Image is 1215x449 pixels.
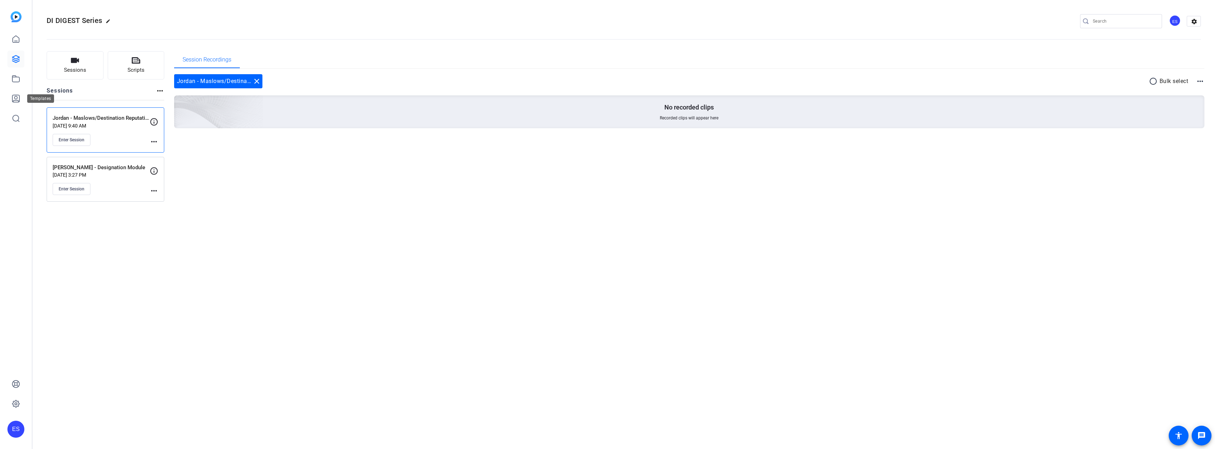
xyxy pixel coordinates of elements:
[128,66,144,74] span: Scripts
[64,66,86,74] span: Sessions
[1169,15,1181,27] ngx-avatar: Emily Scheiderer
[150,187,158,195] mat-icon: more_horiz
[106,19,114,27] mat-icon: edit
[660,115,718,121] span: Recorded clips will appear here
[1197,431,1206,440] mat-icon: message
[183,57,231,63] span: Session Recordings
[174,74,262,88] div: Jordan - Maslows/Destination Reputation
[1149,77,1160,85] mat-icon: radio_button_unchecked
[47,51,103,79] button: Sessions
[53,134,90,146] button: Enter Session
[59,137,84,143] span: Enter Session
[53,164,150,172] p: [PERSON_NAME] - Designation Module
[156,87,164,95] mat-icon: more_horiz
[1169,15,1181,26] div: ES
[7,421,24,438] div: ES
[1160,77,1189,85] p: Bulk select
[47,87,73,100] h2: Sessions
[59,186,84,192] span: Enter Session
[108,51,165,79] button: Scripts
[1174,431,1183,440] mat-icon: accessibility
[53,123,150,129] p: [DATE] 9:40 AM
[253,77,261,85] mat-icon: close
[1196,77,1204,85] mat-icon: more_horiz
[11,11,22,22] img: blue-gradient.svg
[53,172,150,178] p: [DATE] 3:27 PM
[1093,17,1156,25] input: Search
[53,114,150,122] p: Jordan - Maslows/Destination Reputation
[27,94,54,103] div: Templates
[95,25,263,179] img: embarkstudio-empty-session.png
[47,16,102,25] span: DI DIGEST Series
[150,137,158,146] mat-icon: more_horiz
[1187,16,1201,27] mat-icon: settings
[664,103,714,112] p: No recorded clips
[53,183,90,195] button: Enter Session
